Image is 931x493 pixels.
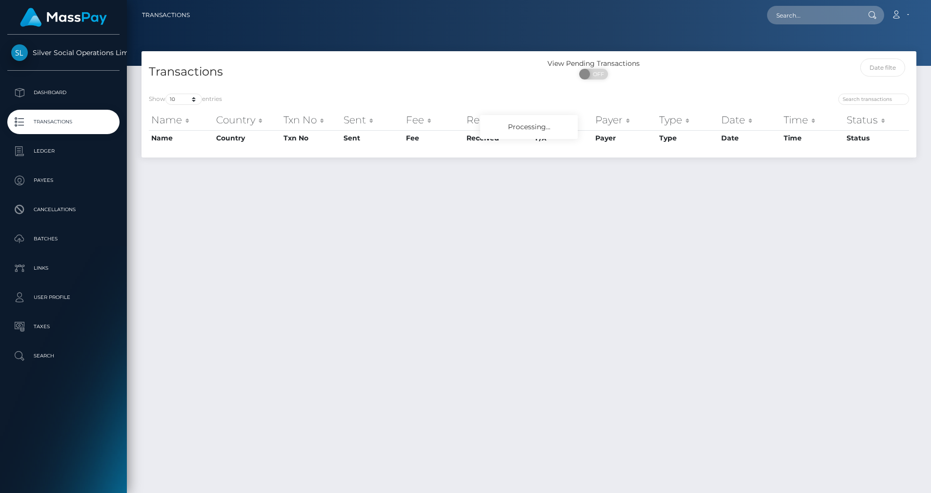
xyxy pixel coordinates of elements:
a: Batches [7,227,120,251]
a: Dashboard [7,80,120,105]
p: Cancellations [11,202,116,217]
a: Taxes [7,315,120,339]
th: Date [719,130,781,146]
div: Processing... [480,115,578,139]
th: Name [149,110,214,130]
a: Transactions [142,5,190,25]
th: Name [149,130,214,146]
input: Date filter [860,59,905,77]
th: Country [214,110,281,130]
p: Payees [11,173,116,188]
p: Ledger [11,144,116,158]
th: Sent [341,130,403,146]
th: Payer [593,110,656,130]
a: Links [7,256,120,280]
a: Search [7,344,120,368]
th: Status [844,130,909,146]
h4: Transactions [149,63,522,80]
p: User Profile [11,290,116,305]
th: Status [844,110,909,130]
input: Search transactions [838,94,909,105]
select: Showentries [165,94,202,105]
th: Time [781,130,844,146]
p: Taxes [11,319,116,334]
input: Search... [767,6,859,24]
img: MassPay Logo [20,8,107,27]
label: Show entries [149,94,222,105]
th: Sent [341,110,403,130]
img: Silver Social Operations Limited [11,44,28,61]
th: Type [657,130,719,146]
th: Type [657,110,719,130]
th: Date [719,110,781,130]
th: Received [464,130,533,146]
th: Txn No [281,110,342,130]
a: Cancellations [7,197,120,222]
th: Fee [404,110,464,130]
p: Batches [11,232,116,246]
th: Txn No [281,130,342,146]
a: User Profile [7,285,120,310]
a: Payees [7,168,120,193]
span: Silver Social Operations Limited [7,48,120,57]
span: OFF [585,69,609,79]
th: Payer [593,130,656,146]
div: View Pending Transactions [529,59,658,69]
th: Time [781,110,844,130]
p: Dashboard [11,85,116,100]
th: Fee [404,130,464,146]
a: Ledger [7,139,120,163]
p: Links [11,261,116,276]
th: Country [214,130,281,146]
a: Transactions [7,110,120,134]
th: Received [464,110,533,130]
th: F/X [533,110,593,130]
p: Search [11,349,116,363]
p: Transactions [11,115,116,129]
